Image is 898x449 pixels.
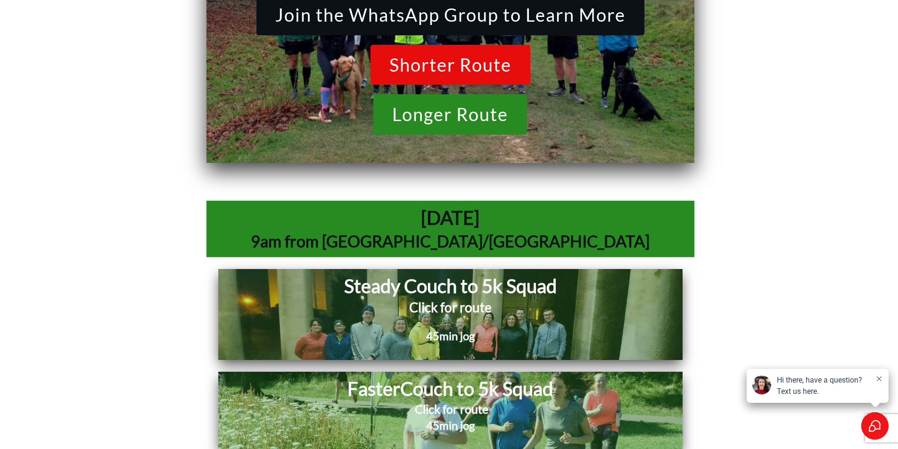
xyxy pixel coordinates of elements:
[371,45,530,85] a: Shorter Route
[426,329,475,343] span: 45min jog
[389,55,511,75] span: Shorter Route
[275,5,626,25] span: Join the WhatsApp Group to Learn More
[277,298,624,328] h2: Click for route
[400,377,553,400] span: Couch to 5k Squad
[344,275,557,297] span: Steady Couch to 5k Squad
[392,105,508,124] span: Longer Route
[211,205,690,230] h1: [DATE]
[373,94,527,135] a: Longer Route
[415,402,488,416] span: Click for route
[426,418,475,432] span: 45min jog
[211,230,690,253] h2: 9am from [GEOGRAPHIC_DATA]/[GEOGRAPHIC_DATA]
[347,377,400,400] span: Faster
